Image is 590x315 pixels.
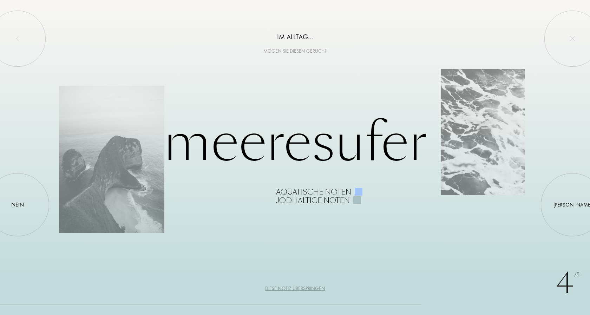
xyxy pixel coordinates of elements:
[570,36,575,41] img: quit_onboard.svg
[574,271,579,279] span: /5
[15,36,20,41] img: left_onboard.svg
[556,262,579,304] div: 4
[265,285,325,292] div: Diese Notiz überspringen
[276,196,350,205] div: Jodhaltige Noten
[11,201,24,209] div: Nein
[59,111,531,205] div: Meeresufer
[276,188,351,196] div: Aquatische Noten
